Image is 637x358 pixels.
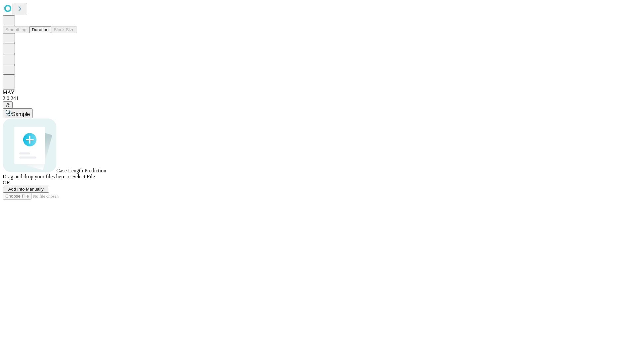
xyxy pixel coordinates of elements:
[12,111,30,117] span: Sample
[51,26,77,33] button: Block Size
[3,89,634,95] div: MAY
[56,168,106,173] span: Case Length Prediction
[3,186,49,193] button: Add Info Manually
[72,174,95,179] span: Select File
[3,95,634,101] div: 2.0.241
[3,174,71,179] span: Drag and drop your files here or
[29,26,51,33] button: Duration
[3,101,13,108] button: @
[5,102,10,107] span: @
[8,187,44,192] span: Add Info Manually
[3,180,10,185] span: OR
[3,108,33,118] button: Sample
[3,26,29,33] button: Smoothing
